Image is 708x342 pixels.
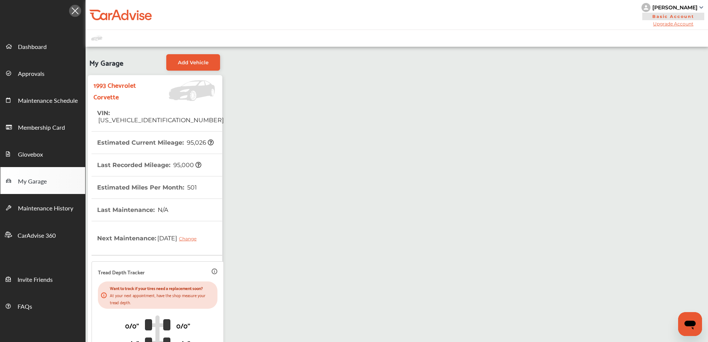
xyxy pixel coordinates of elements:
[172,161,201,169] span: 95,000
[18,96,78,106] span: Maintenance Schedule
[18,204,73,213] span: Maintenance History
[18,150,43,160] span: Glovebox
[18,42,47,52] span: Dashboard
[157,206,168,213] span: N/A
[178,59,208,65] span: Add Vehicle
[156,229,202,247] span: [DATE]
[18,302,32,312] span: FAQs
[125,320,139,331] p: 0/0"
[641,3,650,12] img: knH8PDtVvWoAbQRylUukY18CTiRevjo20fAtgn5MLBQj4uumYvk2MzTtcAIzfGAtb1XOLVMAvhLuqoNAbL4reqehy0jehNKdM...
[97,102,224,131] th: VIN :
[18,275,53,285] span: Invite Friends
[678,312,702,336] iframe: Button to launch messaging window
[0,140,85,167] a: Glovebox
[110,292,214,306] p: At your next appointment, have the shop measure your tread depth.
[97,176,197,198] th: Estimated Miles Per Month :
[166,54,220,71] a: Add Vehicle
[18,123,65,133] span: Membership Card
[0,86,85,113] a: Maintenance Schedule
[186,184,197,191] span: 501
[69,5,81,17] img: Icon.5fd9dcc7.svg
[110,284,214,292] p: Want to track if your tires need a replacement soon?
[97,199,168,221] th: Last Maintenance :
[642,13,704,20] span: Basic Account
[98,268,145,276] p: Tread Depth Tracker
[18,177,47,187] span: My Garage
[97,221,202,255] th: Next Maintenance :
[0,194,85,221] a: Maintenance History
[91,34,102,43] img: placeholder_car.fcab19be.svg
[18,69,44,79] span: Approvals
[0,167,85,194] a: My Garage
[97,117,224,124] span: [US_VEHICLE_IDENTIFICATION_NUMBER]
[0,59,85,86] a: Approvals
[652,4,698,11] div: [PERSON_NAME]
[186,139,214,146] span: 95,026
[97,132,214,154] th: Estimated Current Mileage :
[89,54,123,71] span: My Garage
[176,320,190,331] p: 0/0"
[93,79,145,102] strong: 1993 Chevrolet Corvette
[699,6,703,9] img: sCxJUJ+qAmfqhQGDUl18vwLg4ZYJ6CxN7XmbOMBAAAAAElFTkSuQmCC
[0,113,85,140] a: Membership Card
[18,231,56,241] span: CarAdvise 360
[641,21,705,27] span: Upgrade Account
[145,80,219,101] img: Vehicle
[97,154,201,176] th: Last Recorded Mileage :
[0,33,85,59] a: Dashboard
[179,236,200,241] div: Change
